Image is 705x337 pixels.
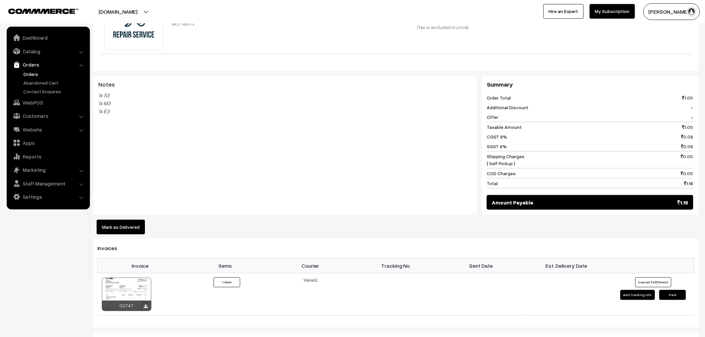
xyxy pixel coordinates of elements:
span: Order Total [487,94,511,101]
a: Contact Enquires [22,88,88,95]
h3: Notes [98,81,472,88]
a: Orders [22,71,88,78]
a: Dashboard [8,32,88,44]
span: Additional Discount [487,104,528,111]
span: 0.00 [681,170,693,177]
div: 00747 [102,301,151,311]
a: My Subscription [590,4,635,19]
a: Reports [8,151,88,163]
button: Cancel Fulfillment [635,277,671,287]
a: Hire an Expert [543,4,584,19]
th: Items [183,258,268,273]
button: Mark as Delivered [97,220,145,234]
span: Offer [487,114,498,121]
td: WareIQ [268,273,353,315]
a: Abandoned Cart [22,79,88,86]
span: 0.09 [681,133,693,140]
th: Sent Date [438,258,524,273]
button: [PERSON_NAME] [643,3,700,20]
a: COMMMERCE [8,7,67,15]
a: WebPOS [8,97,88,109]
img: user [687,7,697,17]
img: COMMMERCE [8,9,78,14]
span: Shipping Charges [ Self Pickup ] [487,153,524,167]
span: Amount Payable [492,198,533,206]
span: - [691,104,693,111]
a: Customers [8,110,88,122]
a: Marketing [8,164,88,176]
button: [DOMAIN_NAME] [75,3,161,20]
span: 0.09 [681,143,693,150]
a: Catalog [8,45,88,57]
span: Taxable Amount [487,124,522,131]
span: CGST 9% [487,133,507,140]
span: 1.00 [682,94,693,101]
th: Est. Delivery Date [524,258,609,273]
span: SGST 9% [487,143,507,150]
a: Settings [8,191,88,203]
th: Tracking No. [353,258,438,273]
span: Invoices [97,245,125,251]
button: Add Tracking Info [620,290,655,300]
a: Website [8,124,88,136]
th: Invoice [98,258,183,273]
span: 1.18 [684,180,693,187]
a: Apps [8,137,88,149]
a: Orders [8,59,88,71]
span: Total [487,180,498,187]
div: SKU: REP-L [171,20,298,27]
span: 1.18 [678,198,688,206]
h3: Summary [487,81,693,88]
button: 1 Item [214,277,240,287]
th: Courier [268,258,353,273]
span: - [691,114,693,121]
span: 0.00 [681,153,693,167]
button: Paid [659,290,686,300]
a: Staff Management [8,177,88,189]
span: COD Charges [487,170,516,177]
blockquote: 1x S3 1x M3 1x E3 [98,91,472,115]
span: 1.00 [682,124,693,131]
